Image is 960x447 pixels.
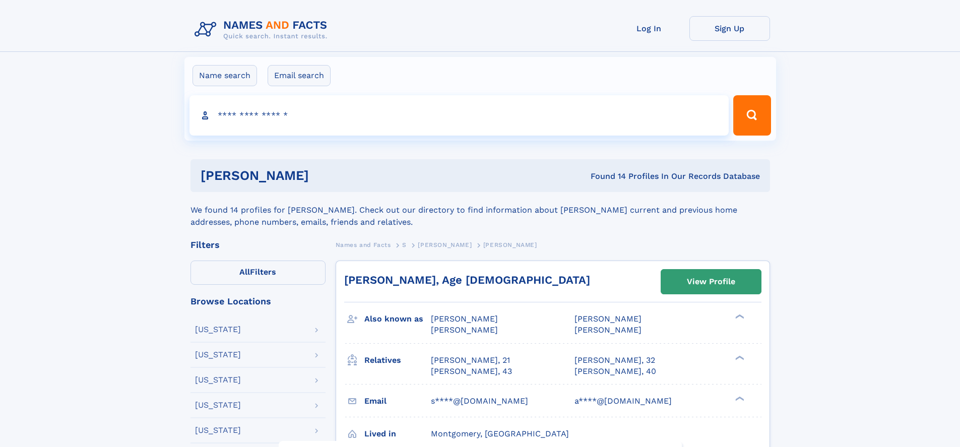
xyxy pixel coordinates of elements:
[190,240,326,249] div: Filters
[450,171,760,182] div: Found 14 Profiles In Our Records Database
[431,314,498,324] span: [PERSON_NAME]
[574,314,642,324] span: [PERSON_NAME]
[364,393,431,410] h3: Email
[733,395,745,402] div: ❯
[190,192,770,228] div: We found 14 profiles for [PERSON_NAME]. Check out our directory to find information about [PERSON...
[195,401,241,409] div: [US_STATE]
[402,241,407,248] span: S
[418,241,472,248] span: [PERSON_NAME]
[190,261,326,285] label: Filters
[574,355,655,366] a: [PERSON_NAME], 32
[687,270,735,293] div: View Profile
[344,274,590,286] a: [PERSON_NAME], Age [DEMOGRAPHIC_DATA]
[574,366,656,377] a: [PERSON_NAME], 40
[364,310,431,328] h3: Also known as
[609,16,689,41] a: Log In
[733,95,771,136] button: Search Button
[195,326,241,334] div: [US_STATE]
[336,238,391,251] a: Names and Facts
[733,354,745,361] div: ❯
[431,366,512,377] a: [PERSON_NAME], 43
[402,238,407,251] a: S
[733,313,745,320] div: ❯
[689,16,770,41] a: Sign Up
[431,429,569,438] span: Montgomery, [GEOGRAPHIC_DATA]
[268,65,331,86] label: Email search
[195,426,241,434] div: [US_STATE]
[190,297,326,306] div: Browse Locations
[364,352,431,369] h3: Relatives
[431,355,510,366] a: [PERSON_NAME], 21
[418,238,472,251] a: [PERSON_NAME]
[364,425,431,442] h3: Lived in
[195,376,241,384] div: [US_STATE]
[431,325,498,335] span: [PERSON_NAME]
[661,270,761,294] a: View Profile
[193,65,257,86] label: Name search
[189,95,729,136] input: search input
[574,325,642,335] span: [PERSON_NAME]
[239,267,250,277] span: All
[201,169,450,182] h1: [PERSON_NAME]
[195,351,241,359] div: [US_STATE]
[483,241,537,248] span: [PERSON_NAME]
[190,16,336,43] img: Logo Names and Facts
